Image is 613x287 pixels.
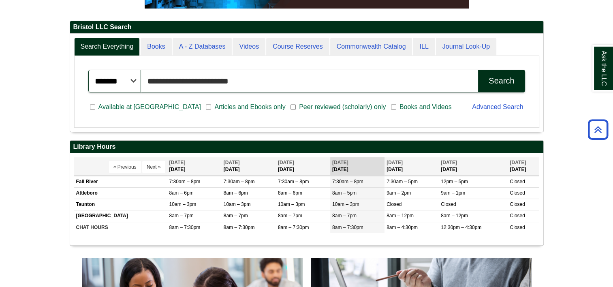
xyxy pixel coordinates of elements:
[387,160,403,165] span: [DATE]
[278,160,294,165] span: [DATE]
[510,225,525,230] span: Closed
[276,157,330,176] th: [DATE]
[441,201,456,207] span: Closed
[387,213,414,218] span: 8am – 12pm
[436,38,496,56] a: Journal Look-Up
[332,213,357,218] span: 8am – 7pm
[585,124,611,135] a: Back to Top
[332,190,357,196] span: 8am – 5pm
[508,157,539,176] th: [DATE]
[70,141,543,153] h2: Library Hours
[74,176,167,187] td: Fall River
[396,102,455,112] span: Books and Videos
[296,102,389,112] span: Peer reviewed (scholarly) only
[510,160,526,165] span: [DATE]
[167,157,222,176] th: [DATE]
[332,225,363,230] span: 8am – 7:30pm
[169,201,197,207] span: 10am – 3pm
[384,157,439,176] th: [DATE]
[266,38,329,56] a: Course Reserves
[441,213,468,218] span: 8am – 12pm
[478,70,525,92] button: Search
[109,161,141,173] button: « Previous
[224,160,240,165] span: [DATE]
[510,201,525,207] span: Closed
[441,225,481,230] span: 12:30pm – 4:30pm
[387,225,418,230] span: 8am – 4:30pm
[510,179,525,184] span: Closed
[222,157,276,176] th: [DATE]
[387,201,402,207] span: Closed
[142,161,165,173] button: Next »
[90,103,95,111] input: Available at [GEOGRAPHIC_DATA]
[439,157,508,176] th: [DATE]
[74,188,167,199] td: Attleboro
[169,160,186,165] span: [DATE]
[330,38,412,56] a: Commonwealth Catalog
[211,102,288,112] span: Articles and Ebooks only
[224,213,248,218] span: 8am – 7pm
[224,179,255,184] span: 7:30am – 8pm
[95,102,204,112] span: Available at [GEOGRAPHIC_DATA]
[278,201,305,207] span: 10am – 3pm
[70,21,543,34] h2: Bristol LLC Search
[472,103,523,110] a: Advanced Search
[387,179,418,184] span: 7:30am – 5pm
[413,38,435,56] a: ILL
[489,76,514,86] div: Search
[169,190,194,196] span: 8am – 6pm
[224,190,248,196] span: 8am – 6pm
[441,179,468,184] span: 12pm – 5pm
[169,179,201,184] span: 7:30am – 8pm
[74,38,140,56] a: Search Everything
[173,38,232,56] a: A - Z Databases
[224,201,251,207] span: 10am – 3pm
[206,103,211,111] input: Articles and Ebooks only
[510,213,525,218] span: Closed
[290,103,296,111] input: Peer reviewed (scholarly) only
[74,199,167,210] td: Taunton
[278,213,302,218] span: 8am – 7pm
[224,225,255,230] span: 8am – 7:30pm
[74,222,167,233] td: CHAT HOURS
[387,190,411,196] span: 9am – 2pm
[169,225,201,230] span: 8am – 7:30pm
[278,179,309,184] span: 7:30am – 8pm
[278,225,309,230] span: 8am – 7:30pm
[74,210,167,222] td: [GEOGRAPHIC_DATA]
[441,160,457,165] span: [DATE]
[332,160,348,165] span: [DATE]
[330,157,384,176] th: [DATE]
[510,190,525,196] span: Closed
[278,190,302,196] span: 8am – 6pm
[169,213,194,218] span: 8am – 7pm
[332,201,359,207] span: 10am – 3pm
[441,190,465,196] span: 9am – 1pm
[391,103,396,111] input: Books and Videos
[141,38,171,56] a: Books
[332,179,363,184] span: 7:30am – 8pm
[233,38,265,56] a: Videos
